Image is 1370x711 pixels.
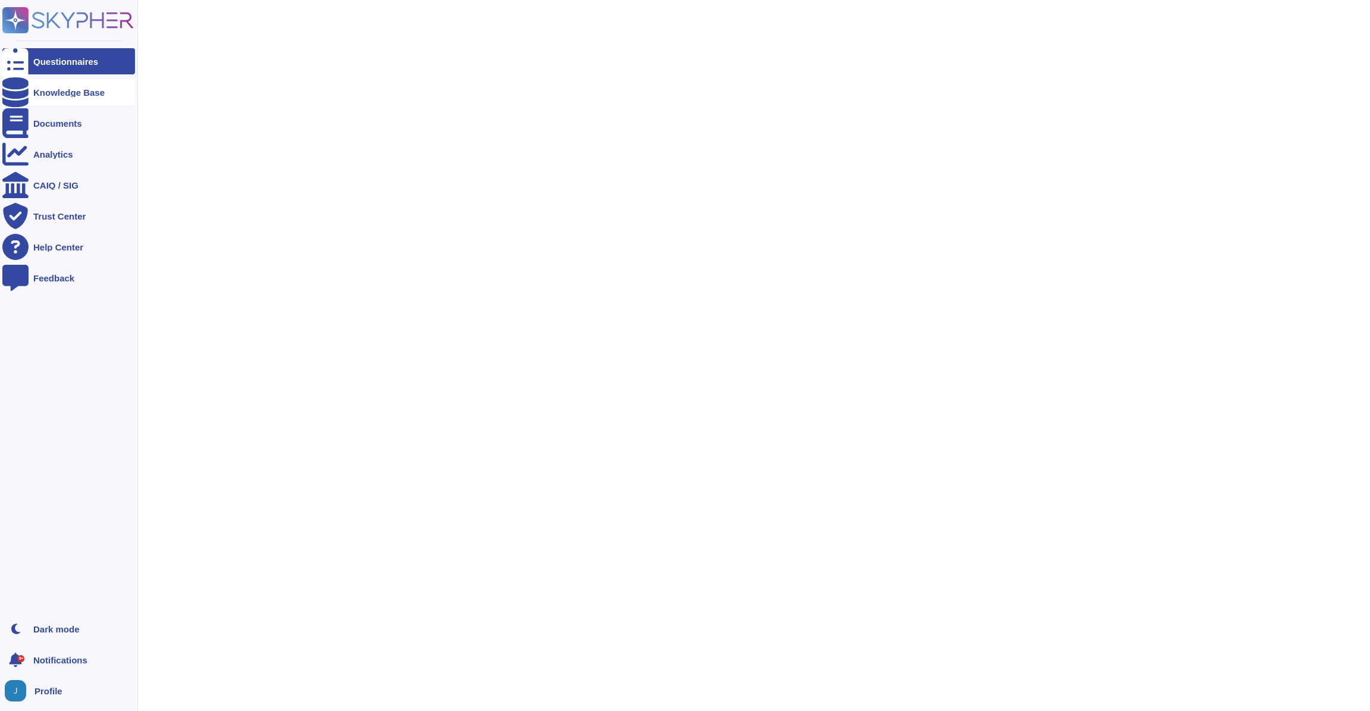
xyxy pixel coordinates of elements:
div: Feedback [33,274,74,283]
a: Feedback [2,265,135,291]
span: Profile [34,687,62,696]
a: Help Center [2,234,135,260]
button: user [2,678,34,704]
img: user [5,680,26,701]
div: Questionnaires [33,57,98,66]
a: Trust Center [2,203,135,229]
div: Knowledge Base [33,88,105,97]
a: CAIQ / SIG [2,172,135,198]
div: Documents [33,119,82,128]
a: Questionnaires [2,48,135,74]
a: Knowledge Base [2,79,135,105]
a: Documents [2,110,135,136]
span: Notifications [33,656,87,665]
div: Trust Center [33,212,86,221]
div: CAIQ / SIG [33,181,78,190]
a: Analytics [2,141,135,167]
div: Analytics [33,150,73,159]
div: Help Center [33,243,83,252]
div: 9+ [17,655,24,662]
div: Dark mode [33,625,80,634]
